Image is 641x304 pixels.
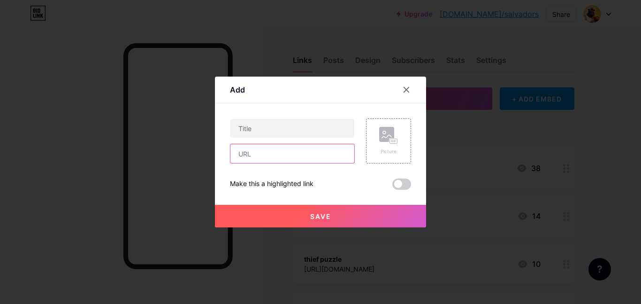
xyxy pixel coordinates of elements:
input: URL [230,144,354,163]
button: Save [215,205,426,227]
div: Make this a highlighted link [230,179,313,190]
input: Title [230,119,354,138]
div: Add [230,84,245,95]
span: Save [310,212,331,220]
div: Picture [379,148,398,155]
